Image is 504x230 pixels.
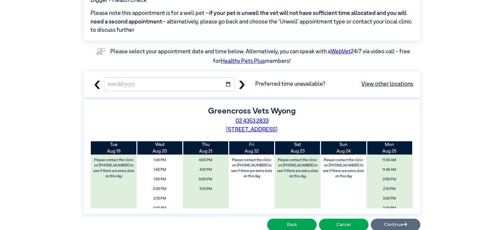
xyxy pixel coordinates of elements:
span: 5:10 PM [185,185,227,193]
th: Aug 23 [275,141,321,155]
span: 4:10 PM [185,166,227,174]
a: [STREET_ADDRESS] [227,127,278,133]
span: 2:10 PM [369,185,411,193]
th: Aug 22 [229,141,275,155]
span: 11:40 AM [369,166,411,174]
span: 2:10 PM [139,195,181,203]
span: Preferred time unavailable? [255,80,414,89]
span: 3:00 PM [139,204,181,212]
label: Please contact the clinic on [PHONE_NUMBER] to see if there are extra slots on this day [91,156,136,181]
a: 02 4353 2833 [235,118,269,124]
span: 4:00 PM [185,156,227,164]
img: vet [94,46,107,57]
span: Please note this appointment is for a well pet – – alternatively, please go back and choose the ‘... [90,9,414,35]
label: Greencross Vets Wyong [208,107,296,115]
span: 1:40 PM [139,166,181,174]
label: Please contact the clinic on [PHONE_NUMBER] to see if there are extra slots on this day [229,156,274,181]
th: Aug 21 [183,141,229,155]
span: 3:30 PM [369,195,411,203]
span: 1:30 PM [139,156,181,164]
label: Please contact the clinic on [PHONE_NUMBER] to see if there are extra slots on this day [321,156,366,181]
a: Healthy Pets Plus [221,59,265,64]
span: 11:30 AM [369,156,411,164]
th: Aug 19 [91,141,137,155]
th: Aug 25 [367,141,413,155]
span: 5:00 PM [185,175,227,184]
span: if your pet is unwell the vet will not have sufficient time allocated and you will need a second ... [90,11,407,25]
span: 3:40 PM [369,204,411,212]
a: WebVet [331,49,351,55]
label: Please select your appointment date and time below. Alternatively, you can speak with a 24/7 via ... [110,49,411,65]
span: 2:00 PM [139,185,181,193]
label: Please contact the clinic on [PHONE_NUMBER] to see if there are extra slots on this day [275,156,320,181]
th: Aug 24 [321,141,367,155]
a: View other locations [362,80,414,89]
th: Aug 20 [137,141,183,155]
span: 1:50 PM [139,175,181,184]
span: 2:00 PM [369,175,411,184]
